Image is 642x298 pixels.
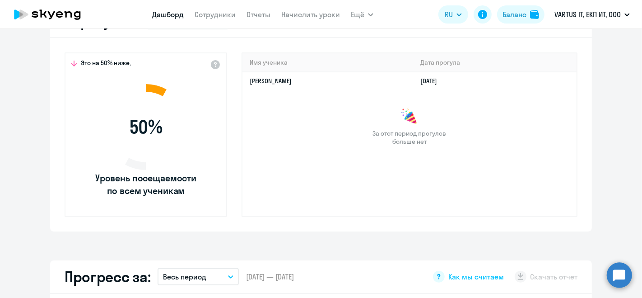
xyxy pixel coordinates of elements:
[530,10,539,19] img: balance
[250,77,292,85] a: [PERSON_NAME]
[448,272,504,282] span: Как мы считаем
[281,10,340,19] a: Начислить уроки
[158,268,239,285] button: Весь период
[195,10,236,19] a: Сотрудники
[421,77,445,85] a: [DATE]
[351,5,373,24] button: Ещё
[438,5,468,24] button: RU
[242,53,414,72] th: Имя ученика
[163,271,206,282] p: Весь период
[246,272,294,282] span: [DATE] — [DATE]
[400,108,419,126] img: congrats
[94,172,198,197] span: Уровень посещаемости по всем ученикам
[502,9,526,20] div: Баланс
[372,129,447,146] span: За этот период прогулов больше нет
[445,9,453,20] span: RU
[81,59,131,70] span: Это на 50% ниже,
[554,9,621,20] p: VARTUS IT, ЕКП ИТ, ООО
[550,4,634,25] button: VARTUS IT, ЕКП ИТ, ООО
[351,9,364,20] span: Ещё
[65,268,150,286] h2: Прогресс за:
[414,53,577,72] th: Дата прогула
[247,10,270,19] a: Отчеты
[94,116,198,138] span: 50 %
[497,5,544,24] button: Балансbalance
[152,10,184,19] a: Дашборд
